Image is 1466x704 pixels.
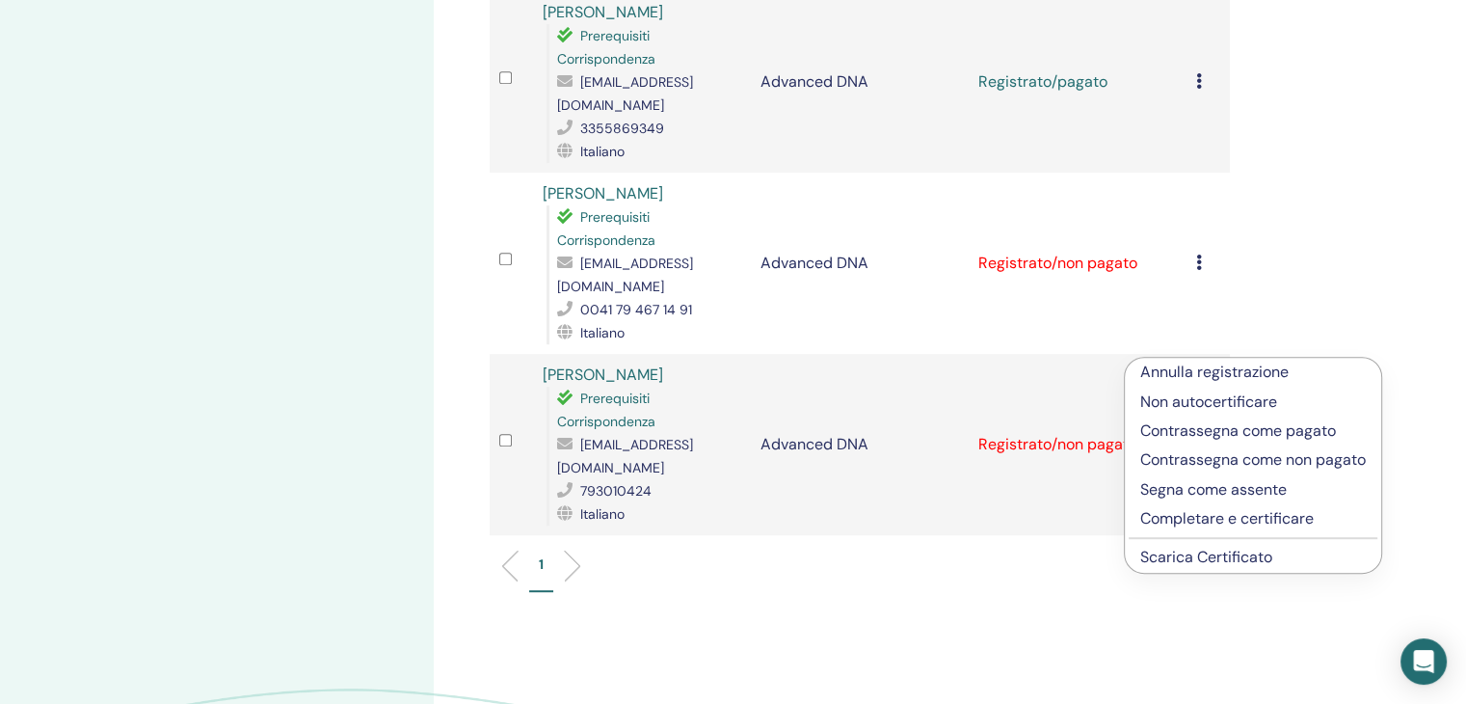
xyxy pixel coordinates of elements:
[543,2,663,22] a: [PERSON_NAME]
[1140,448,1366,472] p: Contrassegna come non pagato
[580,482,652,500] span: 793010424
[1400,638,1447,685] div: Open Intercom Messenger
[539,555,544,575] p: 1
[580,143,625,160] span: Italiano
[1140,361,1366,384] p: Annulla registrazione
[543,183,663,203] a: [PERSON_NAME]
[1140,507,1366,530] p: Completare e certificare
[580,301,692,318] span: 0041 79 467 14 91
[1140,420,1366,443] p: Contrassegna come pagato
[751,173,969,354] td: Advanced DNA
[1140,478,1366,501] p: Segna come assente
[557,73,693,114] span: [EMAIL_ADDRESS][DOMAIN_NAME]
[557,436,693,476] span: [EMAIL_ADDRESS][DOMAIN_NAME]
[1140,547,1272,567] a: Scarica Certificato
[543,365,663,385] a: [PERSON_NAME]
[580,324,625,341] span: Italiano
[557,255,693,295] span: [EMAIL_ADDRESS][DOMAIN_NAME]
[580,120,664,137] span: 3355869349
[557,208,655,249] span: Prerequisiti Corrispondenza
[751,354,969,535] td: Advanced DNA
[557,390,655,430] span: Prerequisiti Corrispondenza
[1140,391,1366,414] p: Non autocertificare
[557,27,655,68] span: Prerequisiti Corrispondenza
[580,505,625,523] span: Italiano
